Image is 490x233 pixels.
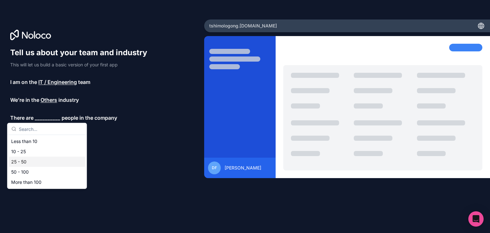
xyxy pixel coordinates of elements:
p: This will let us build a basic version of your first app [10,62,153,68]
span: I am on the [10,78,37,86]
span: There are [10,114,33,122]
h1: Tell us about your team and industry [10,48,153,58]
input: Search... [19,123,83,135]
span: [PERSON_NAME] [225,165,261,171]
div: 25 - 50 [9,157,85,167]
div: Less than 10 [9,136,85,147]
span: IT / Engineering [38,78,77,86]
span: tshimologong .[DOMAIN_NAME] [209,23,277,29]
span: people in the company [62,114,117,122]
div: 50 - 100 [9,167,85,177]
span: team [78,78,90,86]
span: We’re in the [10,96,39,104]
div: Suggestions [7,135,86,189]
span: __________ [35,114,60,122]
span: industry [58,96,79,104]
div: Open Intercom Messenger [468,211,484,227]
span: Others [41,96,57,104]
div: More than 100 [9,177,85,187]
div: 10 - 25 [9,147,85,157]
span: DF [212,165,217,170]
